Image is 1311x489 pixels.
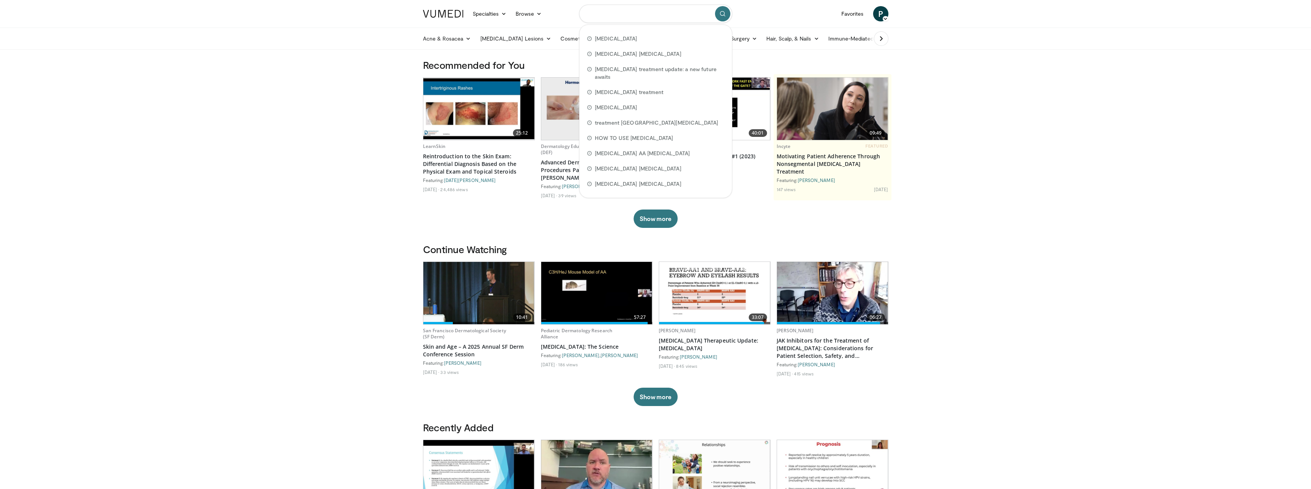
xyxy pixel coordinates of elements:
[558,361,578,367] li: 186 views
[423,343,535,358] a: Skin and Age – A 2025 Annual SF Derm Conference Session
[423,421,888,434] h3: Recently Added
[595,65,724,81] span: [MEDICAL_DATA] treatment update: a new future awaits
[541,352,653,358] div: Featuring: ,
[423,360,535,366] div: Featuring:
[777,337,888,360] a: JAK Inhibitors for the Treatment of [MEDICAL_DATA]: Considerations for Patient Selection, Safety,...
[423,59,888,71] h3: Recommended for You
[513,129,531,137] span: 25:12
[595,180,681,188] span: [MEDICAL_DATA] [MEDICAL_DATA]
[595,134,673,142] span: HOW TO USE [MEDICAL_DATA]
[595,88,664,96] span: [MEDICAL_DATA] treatment
[541,262,652,324] img: 75061512-2ee0-48dc-b8a2-44274f7a6ed1.620x360_q85_upscale.jpg
[633,210,678,228] button: Show more
[777,361,888,367] div: Featuring:
[659,337,771,352] a: [MEDICAL_DATA] Therapeutic Update: [MEDICAL_DATA]
[418,31,476,46] a: Acne & Rosacea
[777,177,888,183] div: Featuring:
[777,78,888,140] img: 39505ded-af48-40a4-bb84-dee7792dcfd5.png.620x360_q85_upscale.jpg
[423,78,534,140] a: 25:12
[867,314,885,321] span: 06:27
[541,183,653,189] div: Featuring: ,
[680,354,717,359] a: [PERSON_NAME]
[423,78,534,139] img: 022c50fb-a848-4cac-a9d8-ea0906b33a1b.620x360_q85_upscale.jpg
[867,129,885,137] span: 09:49
[659,262,770,324] a: 33:07
[659,354,771,360] div: Featuring:
[541,159,653,182] a: Advanced Dermatology Skills and Procedures Panel by Drs. [PERSON_NAME] and [PERSON_NAME]
[562,184,599,189] a: [PERSON_NAME]
[777,143,791,149] a: Incyte
[837,6,869,21] a: Favorites
[440,186,468,192] li: 24,486 views
[595,165,681,172] span: [MEDICAL_DATA] [MEDICAL_DATA]
[777,370,793,377] li: [DATE]
[601,353,638,358] a: [PERSON_NAME]
[423,177,535,183] div: Featuring:
[777,262,888,324] img: 0050e3c2-b2ff-43c2-b827-ca418528eaf9.620x360_q85_upscale.jpg
[541,262,652,324] a: 57:27
[562,353,599,358] a: [PERSON_NAME]
[631,314,649,321] span: 57:27
[513,314,531,321] span: 10:41
[541,343,653,351] a: [MEDICAL_DATA]: The Science
[749,314,767,321] span: 33:07
[444,360,482,366] a: [PERSON_NAME]
[749,129,767,137] span: 40:01
[595,149,690,157] span: [MEDICAL_DATA] AA [MEDICAL_DATA]
[423,327,506,340] a: San Francisco Dermatological Society (SF Derm)
[798,362,835,367] a: [PERSON_NAME]
[777,327,814,334] a: [PERSON_NAME]
[798,177,835,183] a: [PERSON_NAME]
[676,363,697,369] li: 845 views
[541,361,557,367] li: [DATE]
[541,327,613,340] a: Pediatric Dermatology Research Alliance
[468,6,511,21] a: Specialties
[777,262,888,324] a: 06:27
[873,6,888,21] a: P
[726,31,762,46] a: Surgery
[659,327,696,334] a: [PERSON_NAME]
[595,35,637,42] span: [MEDICAL_DATA]
[423,186,439,192] li: [DATE]
[579,5,732,23] input: Search topics, interventions
[595,119,718,127] span: treatment [GEOGRAPHIC_DATA][MEDICAL_DATA]
[595,104,637,111] span: [MEDICAL_DATA]
[440,369,459,375] li: 33 views
[777,153,888,175] a: Motivating Patient Adherence Through Nonsegmental [MEDICAL_DATA] Treatment
[659,262,770,324] img: 6e04afb7-127a-4021-9cb9-5346e6d5e9e2.jpeg.620x360_q85_upscale.jpg
[444,177,496,183] a: [DATE][PERSON_NAME]
[541,78,652,140] img: dd29cf01-09ec-4981-864e-72915a94473e.620x360_q85_upscale.jpg
[541,78,652,140] a: 19:27
[794,370,814,377] li: 415 views
[659,363,675,369] li: [DATE]
[541,143,620,156] a: Dermatology Education Foundation (DEF)
[777,186,796,192] li: 147 views
[423,243,888,255] h3: Continue Watching
[423,10,464,18] img: VuMedi Logo
[423,262,534,324] img: cf997fba-b801-4988-82b7-5806bfb04e4c.620x360_q85_upscale.jpg
[556,31,629,46] a: Cosmetic Dermatology
[595,50,681,58] span: [MEDICAL_DATA] [MEDICAL_DATA]
[874,186,888,192] li: [DATE]
[423,369,439,375] li: [DATE]
[558,192,576,198] li: 39 views
[541,192,557,198] li: [DATE]
[423,153,535,175] a: Reintroduction to the Skin Exam: Differential Diagnosis Based on the Physical Exam and Topical St...
[633,388,678,406] button: Show more
[865,143,888,149] span: FEATURED
[423,143,446,149] a: LearnSkin
[476,31,556,46] a: [MEDICAL_DATA] Lesions
[423,262,534,324] a: 10:41
[511,6,546,21] a: Browse
[762,31,823,46] a: Hair, Scalp, & Nails
[824,31,886,46] a: Immune-Mediated
[777,78,888,140] a: 09:49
